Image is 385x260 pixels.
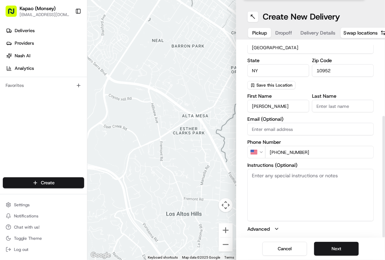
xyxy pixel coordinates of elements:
[20,12,70,17] button: [EMAIL_ADDRESS][DOMAIN_NAME]
[3,38,87,49] a: Providers
[247,225,270,232] label: Advanced
[312,58,374,63] label: Zip Code
[252,29,267,36] span: Pickup
[247,117,374,121] label: Email (Optional)
[247,64,309,77] input: Enter state
[275,29,292,36] span: Dropoff
[119,69,127,77] button: Start new chat
[89,251,112,260] a: Open this area in Google Maps (opens a new window)
[56,99,115,111] a: 💻API Documentation
[3,177,84,188] button: Create
[247,81,296,89] button: Save this Location
[247,163,374,168] label: Instructions (Optional)
[7,67,20,80] img: 1736555255976-a54dd68f-1ca7-489b-9aae-adbdc363a1c4
[148,255,178,260] button: Keyboard shortcuts
[3,80,84,91] div: Favorites
[312,64,374,77] input: Enter zip code
[15,40,34,46] span: Providers
[24,67,115,74] div: Start new chat
[24,74,88,80] div: We're available if you need us!
[314,242,359,256] button: Next
[3,222,84,232] button: Chat with us!
[247,58,309,63] label: State
[14,213,38,219] span: Notifications
[4,99,56,111] a: 📗Knowledge Base
[247,94,309,98] label: First Name
[312,100,374,112] input: Enter last name
[219,223,233,237] button: Zoom in
[3,211,84,221] button: Notifications
[247,140,374,144] label: Phone Number
[59,102,65,108] div: 💻
[219,238,233,252] button: Zoom out
[15,53,30,59] span: Nash AI
[343,29,378,36] span: Swap locations
[14,247,28,252] span: Log out
[265,146,374,158] input: Enter phone number
[3,3,72,20] button: Kapao (Monsey)[EMAIL_ADDRESS][DOMAIN_NAME]
[15,65,34,72] span: Analytics
[18,45,115,53] input: Clear
[3,200,84,210] button: Settings
[70,119,85,124] span: Pylon
[14,202,30,208] span: Settings
[14,236,42,241] span: Toggle Theme
[3,63,87,74] a: Analytics
[89,251,112,260] img: Google
[3,50,87,61] a: Nash AI
[247,123,374,135] input: Enter email address
[224,255,234,259] a: Terms (opens in new tab)
[262,242,307,256] button: Cancel
[20,5,56,12] button: Kapao (Monsey)
[312,94,374,98] label: Last Name
[300,29,335,36] span: Delivery Details
[3,233,84,243] button: Toggle Theme
[3,25,87,36] a: Deliveries
[7,102,13,108] div: 📗
[14,102,53,109] span: Knowledge Base
[3,245,84,254] button: Log out
[256,82,292,88] span: Save this Location
[15,28,35,34] span: Deliveries
[247,100,309,112] input: Enter first name
[182,255,220,259] span: Map data ©2025 Google
[219,198,233,212] button: Map camera controls
[247,41,374,54] input: Enter country
[14,224,39,230] span: Chat with us!
[247,225,374,232] button: Advanced
[49,118,85,124] a: Powered byPylon
[41,180,55,186] span: Create
[263,11,340,22] h1: Create New Delivery
[7,28,127,39] p: Welcome 👋
[66,102,112,109] span: API Documentation
[7,7,21,21] img: Nash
